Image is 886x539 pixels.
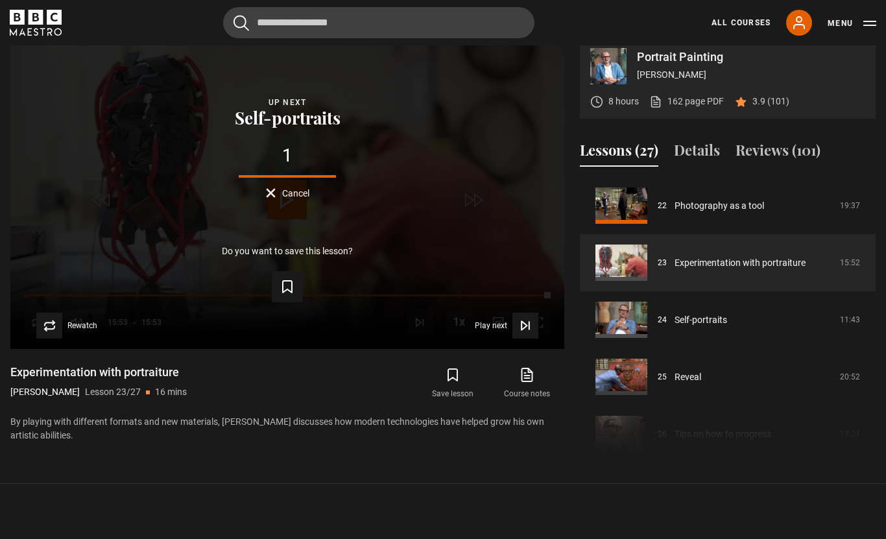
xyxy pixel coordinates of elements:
a: All Courses [712,17,771,29]
button: Reviews (101) [736,139,820,167]
p: 8 hours [608,95,639,108]
p: [PERSON_NAME] [10,385,80,399]
video-js: Video Player [10,38,564,349]
input: Search [223,7,534,38]
div: Up next [31,96,544,109]
p: Portrait Painting [637,51,865,63]
h1: Experimentation with portraiture [10,365,187,380]
svg: BBC Maestro [10,10,62,36]
span: Cancel [282,189,309,198]
button: Play next [475,313,538,339]
button: Submit the search query [233,15,249,31]
button: Cancel [266,188,309,198]
p: 16 mins [155,385,187,399]
a: Experimentation with portraiture [675,256,806,270]
a: Reveal [675,370,701,384]
p: By playing with different formats and new materials, [PERSON_NAME] discusses how modern technolog... [10,415,564,442]
p: Do you want to save this lesson? [222,246,353,256]
a: 162 page PDF [649,95,724,108]
button: Lessons (27) [580,139,658,167]
button: Details [674,139,720,167]
p: 3.9 (101) [752,95,789,108]
a: Course notes [490,365,564,402]
button: Toggle navigation [828,17,876,30]
a: Self-portraits [675,313,727,327]
span: Play next [475,322,507,329]
button: Self-portraits [231,109,344,127]
div: 1 [31,147,544,165]
span: Rewatch [67,322,97,329]
button: Rewatch [36,313,97,339]
p: [PERSON_NAME] [637,68,865,82]
a: Photography as a tool [675,199,764,213]
button: Save lesson [416,365,490,402]
p: Lesson 23/27 [85,385,141,399]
